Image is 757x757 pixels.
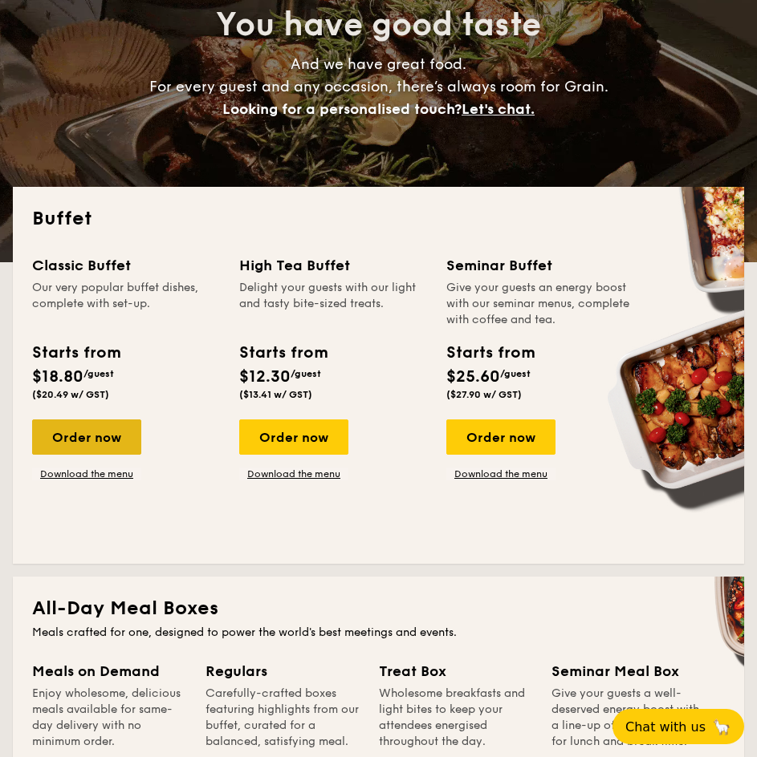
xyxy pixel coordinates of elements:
[149,55,608,118] span: And we have great food. For every guest and any occasion, there’s always room for Grain.
[500,368,531,379] span: /guest
[239,254,427,277] div: High Tea Buffet
[239,367,291,387] span: $12.30
[32,468,141,480] a: Download the menu
[446,280,634,328] div: Give your guests an energy boost with our seminar menus, complete with coffee and tea.
[239,419,348,455] div: Order now
[206,660,360,682] div: Regulars
[32,389,109,400] span: ($20.49 w/ GST)
[551,660,708,682] div: Seminar Meal Box
[379,686,533,750] div: Wholesome breakfasts and light bites to keep your attendees energised throughout the day.
[446,254,634,277] div: Seminar Buffet
[613,709,744,744] button: Chat with us🦙
[32,341,120,365] div: Starts from
[206,686,360,750] div: Carefully-crafted boxes featuring highlights from our buffet, curated for a balanced, satisfying ...
[446,389,522,400] span: ($27.90 w/ GST)
[32,419,141,455] div: Order now
[446,419,556,455] div: Order now
[32,686,186,750] div: Enjoy wholesome, delicious meals available for same-day delivery with no minimum order.
[712,718,731,736] span: 🦙
[216,6,541,44] span: You have good taste
[83,368,114,379] span: /guest
[32,280,220,328] div: Our very popular buffet dishes, complete with set-up.
[239,341,327,365] div: Starts from
[625,719,706,735] span: Chat with us
[379,660,533,682] div: Treat Box
[446,341,534,365] div: Starts from
[32,660,186,682] div: Meals on Demand
[291,368,321,379] span: /guest
[446,367,500,387] span: $25.60
[239,280,427,328] div: Delight your guests with our light and tasty bite-sized treats.
[446,468,556,480] a: Download the menu
[239,389,312,400] span: ($13.41 w/ GST)
[32,254,220,277] div: Classic Buffet
[462,100,535,118] span: Let's chat.
[32,596,725,621] h2: All-Day Meal Boxes
[32,367,83,387] span: $18.80
[32,206,725,232] h2: Buffet
[32,625,725,641] div: Meals crafted for one, designed to power the world's best meetings and events.
[239,468,348,480] a: Download the menu
[222,100,462,118] span: Looking for a personalised touch?
[551,686,708,750] div: Give your guests a well-deserved energy boost with a line-up of meals and treats for lunch and br...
